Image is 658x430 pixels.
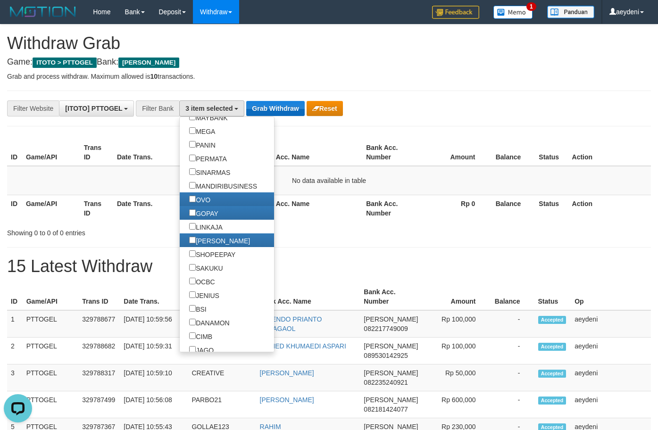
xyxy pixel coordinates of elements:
input: MAYBANK [189,114,196,120]
label: MAYBANK [180,110,237,124]
th: ID [7,195,22,222]
td: Rp 100,000 [423,338,490,364]
span: Accepted [538,397,566,405]
th: Game/API [22,195,80,222]
th: Trans ID [80,139,113,166]
td: 329788317 [78,364,120,391]
button: [ITOTO] PTTOGEL [59,100,134,116]
th: Bank Acc. Name [256,283,360,310]
th: Action [568,195,651,222]
div: Filter Bank [136,100,179,116]
span: [PERSON_NAME] [364,396,418,404]
label: [PERSON_NAME] [180,233,259,247]
input: OVO [189,196,196,202]
td: PTTOGEL [23,364,79,391]
th: Game/API [22,139,80,166]
button: Grab Withdraw [246,101,304,116]
label: JAGO [180,343,223,356]
th: ID [7,283,23,310]
label: SHOPEEPAY [180,247,245,261]
input: CIMB [189,332,196,339]
td: 1 [7,310,23,338]
td: CREATIVE [188,364,256,391]
img: panduan.png [547,6,594,18]
th: Date Trans. [113,139,184,166]
span: Copy 089530142925 to clipboard [364,352,408,359]
h1: 15 Latest Withdraw [7,257,651,276]
label: PANIN [180,138,225,151]
span: [PERSON_NAME] [364,369,418,377]
p: Grab and process withdraw. Maximum allowed is transactions. [7,72,651,81]
input: JAGO [189,346,196,353]
label: OVO [180,192,220,206]
span: [PERSON_NAME] [364,342,418,350]
button: Open LiveChat chat widget [4,4,32,32]
td: Rp 100,000 [423,310,490,338]
button: Reset [307,101,343,116]
button: 3 item selected [179,100,244,116]
input: DANAMON [189,319,196,325]
span: Copy 082235240921 to clipboard [364,379,408,386]
td: 329788677 [78,310,120,338]
th: ID [7,139,22,166]
input: JENIUS [189,291,196,298]
span: Accepted [538,316,566,324]
label: BSI [180,302,216,315]
td: Rp 600,000 [423,391,490,418]
span: [PERSON_NAME] [118,58,179,68]
td: [DATE] 10:56:08 [120,391,188,418]
span: ITOTO > PTTOGEL [33,58,97,68]
span: [ITOTO] PTTOGEL [65,105,122,112]
td: 329788682 [78,338,120,364]
th: Bank Acc. Name [254,139,362,166]
th: Bank Acc. Number [362,139,420,166]
a: MEMED KHUMAEDI ASPARI [260,342,346,350]
label: SAKUKU [180,261,233,274]
td: - [490,310,534,338]
td: aeydeni [571,310,651,338]
label: MANDIRIBUSINESS [180,179,267,192]
td: 3 [7,364,23,391]
a: [PERSON_NAME] [260,369,314,377]
div: Filter Website [7,100,59,116]
label: OCBC [180,274,224,288]
th: Status [535,195,568,222]
a: [PERSON_NAME] [260,396,314,404]
th: Date Trans. [120,283,188,310]
td: PTTOGEL [23,310,79,338]
span: Copy 082217749009 to clipboard [364,325,408,332]
label: CIMB [180,329,222,343]
img: MOTION_logo.png [7,5,79,19]
td: aeydeni [571,338,651,364]
th: Game/API [23,283,79,310]
input: SHOPEEPAY [189,250,196,257]
input: BSI [189,305,196,312]
td: Rp 50,000 [423,364,490,391]
td: No data available in table [7,166,651,195]
span: 3 item selected [185,105,233,112]
td: - [490,391,534,418]
th: Op [571,283,651,310]
th: Trans ID [78,283,120,310]
h1: Withdraw Grab [7,34,651,53]
td: - [490,338,534,364]
input: MEGA [189,127,196,134]
th: Bank Acc. Number [360,283,423,310]
label: LINKAJA [180,220,232,233]
input: OCBC [189,278,196,284]
td: 329787499 [78,391,120,418]
th: Balance [489,139,535,166]
strong: 10 [150,73,158,80]
th: Amount [420,139,490,166]
span: Accepted [538,343,566,351]
th: Bank Acc. Number [362,195,420,222]
label: SINARMAS [180,165,240,179]
a: ALVENDO PRIANTO HUTAGAOL [260,315,322,332]
th: Bank Acc. Name [254,195,362,222]
input: GOPAY [189,209,196,216]
input: SAKUKU [189,264,196,271]
th: Status [535,139,568,166]
th: Balance [490,283,534,310]
th: Balance [489,195,535,222]
input: MANDIRIBUSINESS [189,182,196,189]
